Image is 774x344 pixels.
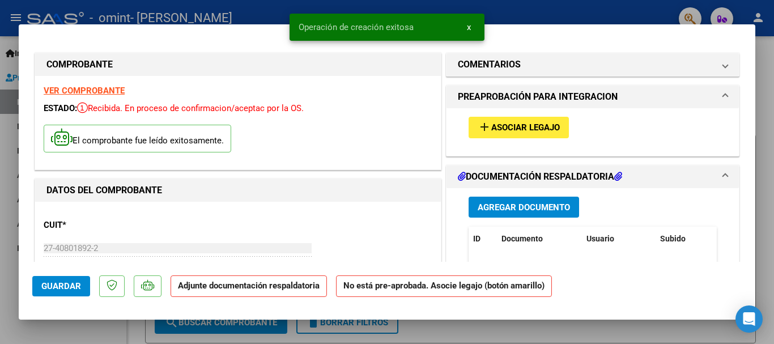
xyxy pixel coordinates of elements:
[458,17,480,37] button: x
[497,227,582,251] datatable-header-cell: Documento
[660,234,686,243] span: Subido
[446,108,739,155] div: PREAPROBACIÓN PARA INTEGRACION
[178,281,320,291] strong: Adjunte documentación respaldatoria
[473,234,480,243] span: ID
[44,103,77,113] span: ESTADO:
[44,219,160,232] p: CUIT
[458,170,622,184] h1: DOCUMENTACIÓN RESPALDATORIA
[41,281,81,291] span: Guardar
[46,59,113,70] strong: COMPROBANTE
[501,234,543,243] span: Documento
[336,275,552,298] strong: No está pre-aprobada. Asocie legajo (botón amarillo)
[446,165,739,188] mat-expansion-panel-header: DOCUMENTACIÓN RESPALDATORIA
[478,202,570,213] span: Agregar Documento
[458,90,618,104] h1: PREAPROBACIÓN PARA INTEGRACION
[446,86,739,108] mat-expansion-panel-header: PREAPROBACIÓN PARA INTEGRACION
[582,227,656,251] datatable-header-cell: Usuario
[44,125,231,152] p: El comprobante fue leído exitosamente.
[44,86,125,96] a: VER COMPROBANTE
[77,103,304,113] span: Recibida. En proceso de confirmacion/aceptac por la OS.
[469,197,579,218] button: Agregar Documento
[32,276,90,296] button: Guardar
[299,22,414,33] span: Operación de creación exitosa
[469,227,497,251] datatable-header-cell: ID
[586,234,614,243] span: Usuario
[491,123,560,133] span: Asociar Legajo
[467,22,471,32] span: x
[458,58,521,71] h1: COMENTARIOS
[656,227,712,251] datatable-header-cell: Subido
[735,305,763,333] div: Open Intercom Messenger
[469,117,569,138] button: Asociar Legajo
[446,53,739,76] mat-expansion-panel-header: COMENTARIOS
[46,185,162,196] strong: DATOS DEL COMPROBANTE
[712,227,769,251] datatable-header-cell: Acción
[478,120,491,134] mat-icon: add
